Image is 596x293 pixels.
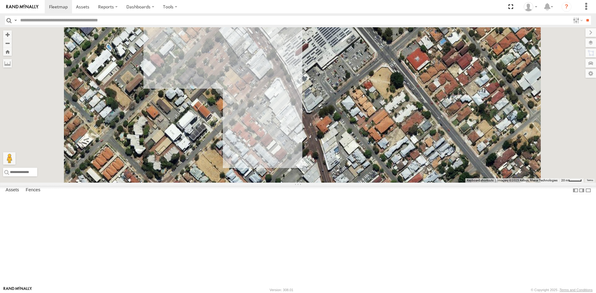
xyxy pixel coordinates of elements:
button: Drag Pegman onto the map to open Street View [3,152,16,165]
a: Terms and Conditions [560,288,593,292]
button: Zoom Home [3,47,12,56]
label: Hide Summary Table [585,186,591,195]
label: Measure [3,59,12,68]
span: Imagery ©2025 Airbus, Maxar Technologies [497,179,558,182]
i: ? [562,2,571,12]
span: 20 m [561,179,568,182]
div: © Copyright 2025 - [531,288,593,292]
label: Dock Summary Table to the Left [572,186,579,195]
label: Dock Summary Table to the Right [579,186,585,195]
button: Zoom out [3,39,12,47]
button: Zoom in [3,30,12,39]
label: Search Filter Options [571,16,584,25]
label: Map Settings [585,69,596,78]
button: Keyboard shortcuts [467,178,494,183]
a: Visit our Website [3,287,32,293]
label: Fences [23,186,43,195]
label: Assets [2,186,22,195]
a: Terms (opens in new tab) [587,179,593,182]
div: Version: 308.01 [270,288,293,292]
button: Map Scale: 20 m per 39 pixels [559,178,584,183]
label: Search Query [13,16,18,25]
div: Brendan Sinclair [521,2,540,11]
img: rand-logo.svg [6,5,38,9]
